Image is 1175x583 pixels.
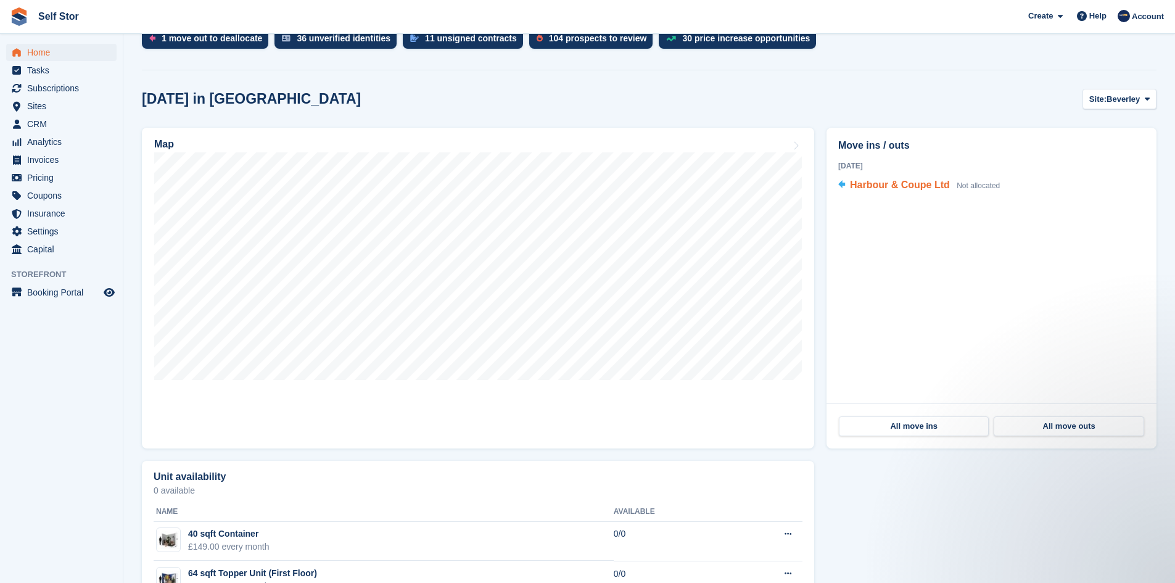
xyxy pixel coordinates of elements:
[957,181,1000,190] span: Not allocated
[1107,93,1140,105] span: Beverley
[27,169,101,186] span: Pricing
[838,138,1145,153] h2: Move ins / outs
[6,169,117,186] a: menu
[6,187,117,204] a: menu
[102,285,117,300] a: Preview store
[27,205,101,222] span: Insurance
[994,416,1144,436] a: All move outs
[142,128,814,449] a: Map
[154,502,614,522] th: Name
[27,97,101,115] span: Sites
[6,62,117,79] a: menu
[6,223,117,240] a: menu
[188,540,270,553] div: £149.00 every month
[27,62,101,79] span: Tasks
[142,28,274,55] a: 1 move out to deallocate
[549,33,647,43] div: 104 prospects to review
[27,284,101,301] span: Booking Portal
[27,133,101,151] span: Analytics
[154,471,226,482] h2: Unit availability
[282,35,291,42] img: verify_identity-adf6edd0f0f0b5bbfe63781bf79b02c33cf7c696d77639b501bdc392416b5a36.svg
[6,44,117,61] a: menu
[27,44,101,61] span: Home
[1082,89,1156,109] button: Site: Beverley
[6,97,117,115] a: menu
[297,33,390,43] div: 36 unverified identities
[154,486,802,495] p: 0 available
[1118,10,1130,22] img: Chris Rice
[850,180,950,190] span: Harbour & Coupe Ltd
[838,160,1145,172] div: [DATE]
[666,36,676,41] img: price_increase_opportunities-93ffe204e8149a01c8c9dc8f82e8f89637d9d84a8eef4429ea346261dce0b2c0.svg
[27,151,101,168] span: Invoices
[27,80,101,97] span: Subscriptions
[838,178,1000,194] a: Harbour & Coupe Ltd Not allocated
[529,28,659,55] a: 104 prospects to review
[614,521,730,561] td: 0/0
[425,33,517,43] div: 11 unsigned contracts
[6,133,117,151] a: menu
[6,115,117,133] a: menu
[1132,10,1164,23] span: Account
[274,28,403,55] a: 36 unverified identities
[27,223,101,240] span: Settings
[537,35,543,42] img: prospect-51fa495bee0391a8d652442698ab0144808aea92771e9ea1ae160a38d050c398.svg
[27,187,101,204] span: Coupons
[33,6,84,27] a: Self Stor
[27,241,101,258] span: Capital
[11,268,123,281] span: Storefront
[614,502,730,522] th: Available
[6,80,117,97] a: menu
[157,531,180,549] img: 40-sqft-unit.jpg
[1028,10,1053,22] span: Create
[27,115,101,133] span: CRM
[188,527,270,540] div: 40 sqft Container
[10,7,28,26] img: stora-icon-8386f47178a22dfd0bd8f6a31ec36ba5ce8667c1dd55bd0f319d3a0aa187defe.svg
[682,33,810,43] div: 30 price increase opportunities
[142,91,361,107] h2: [DATE] in [GEOGRAPHIC_DATA]
[1089,10,1107,22] span: Help
[410,35,419,42] img: contract_signature_icon-13c848040528278c33f63329250d36e43548de30e8caae1d1a13099fd9432cc5.svg
[1089,93,1107,105] span: Site:
[154,139,174,150] h2: Map
[6,241,117,258] a: menu
[149,35,155,42] img: move_outs_to_deallocate_icon-f764333ba52eb49d3ac5e1228854f67142a1ed5810a6f6cc68b1a99e826820c5.svg
[839,416,989,436] a: All move ins
[6,151,117,168] a: menu
[188,567,317,580] div: 64 sqft Topper Unit (First Floor)
[6,205,117,222] a: menu
[403,28,529,55] a: 11 unsigned contracts
[162,33,262,43] div: 1 move out to deallocate
[659,28,822,55] a: 30 price increase opportunities
[6,284,117,301] a: menu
